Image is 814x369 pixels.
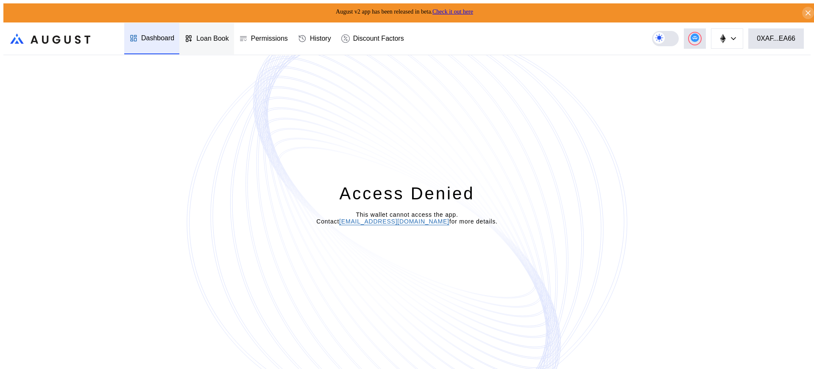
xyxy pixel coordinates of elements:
[432,8,473,15] a: Check it out here
[251,35,288,42] div: Permissions
[179,23,234,54] a: Loan Book
[310,35,331,42] div: History
[141,34,174,42] div: Dashboard
[316,211,498,225] span: This wallet cannot access the app. Contact for more details.
[340,182,475,204] div: Access Denied
[711,28,743,49] button: chain logo
[748,28,804,49] button: 0XAF...EA66
[234,23,293,54] a: Permissions
[757,35,795,42] div: 0XAF...EA66
[196,35,229,42] div: Loan Book
[336,23,409,54] a: Discount Factors
[124,23,179,54] a: Dashboard
[339,218,449,225] a: [EMAIL_ADDRESS][DOMAIN_NAME]
[718,34,728,43] img: chain logo
[293,23,336,54] a: History
[336,8,473,15] span: August v2 app has been released in beta.
[353,35,404,42] div: Discount Factors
